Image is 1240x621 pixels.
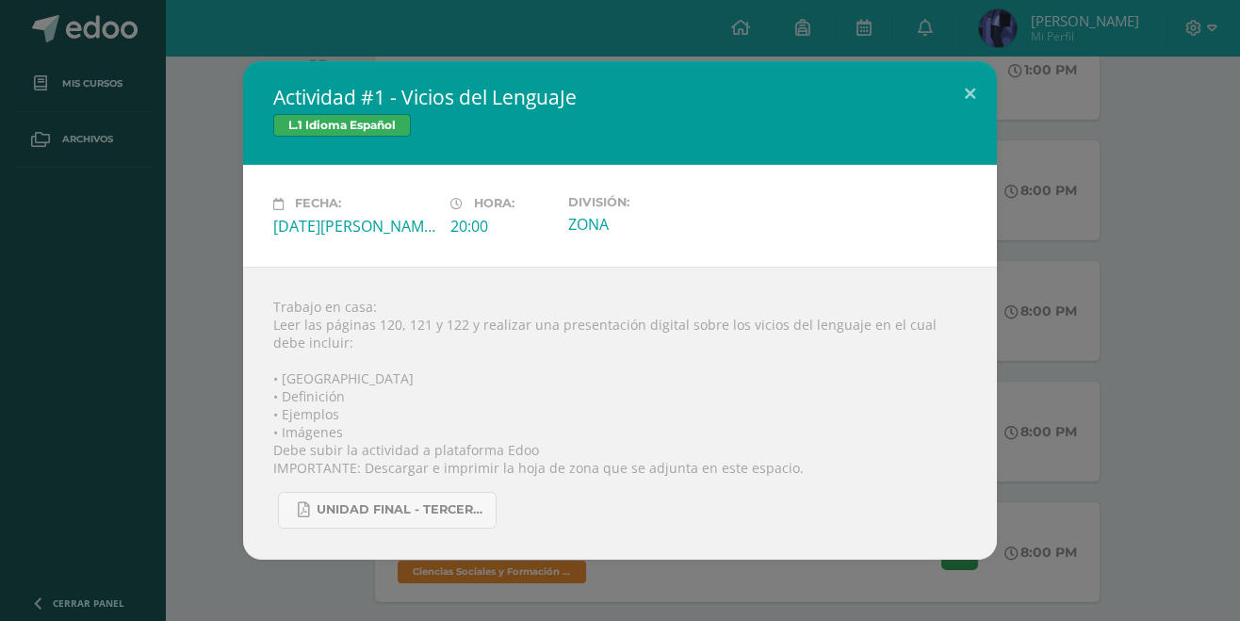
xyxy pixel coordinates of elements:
[278,492,497,529] a: UNIDAD FINAL - TERCERO BASICO A-B-C.pdf
[943,61,997,125] button: Close (Esc)
[295,197,341,211] span: Fecha:
[243,267,997,560] div: Trabajo en casa: Leer las páginas 120, 121 y 122 y realizar una presentación digital sobre los vi...
[474,197,514,211] span: Hora:
[273,84,967,110] h2: Actividad #1 - Vicios del LenguaJe
[568,214,730,235] div: ZONA
[450,216,553,237] div: 20:00
[273,216,435,237] div: [DATE][PERSON_NAME]
[273,114,411,137] span: L.1 Idioma Español
[317,502,486,517] span: UNIDAD FINAL - TERCERO BASICO A-B-C.pdf
[568,195,730,209] label: División:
